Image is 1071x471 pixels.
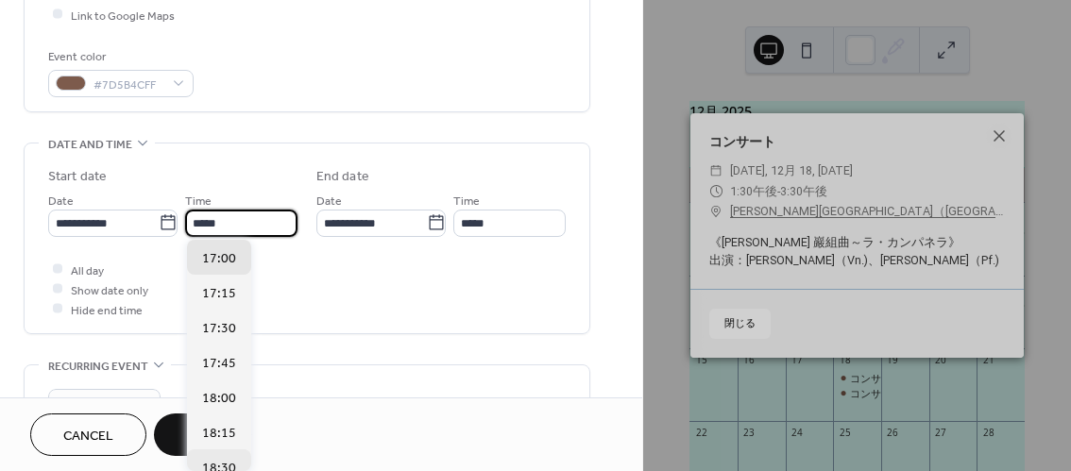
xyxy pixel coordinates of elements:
span: 17:15 [202,284,236,304]
span: 17:30 [202,319,236,339]
span: Date [48,191,74,210]
span: #7D5B4CFF [93,75,163,94]
span: 17:45 [202,354,236,374]
button: 閉じる [709,309,771,339]
a: [PERSON_NAME][GEOGRAPHIC_DATA]（[GEOGRAPHIC_DATA]） [730,201,1005,221]
span: Date and time [48,135,132,155]
span: Date [316,191,342,210]
div: ​ [709,160,722,180]
span: 18:15 [202,424,236,444]
span: Cancel [63,427,113,446]
div: ​ [709,201,722,221]
span: Show date only [71,280,148,300]
span: 3:30午後 [780,184,827,198]
span: 17:00 [202,249,236,269]
div: 《[PERSON_NAME] 巖組曲～ラ・カンパネラ》 出演：[PERSON_NAME]（Vn.)、[PERSON_NAME]（Pf.) [690,234,1024,270]
span: Hide end time [71,300,143,320]
div: ​ [709,181,722,201]
span: [DATE], 12月 18, [DATE] [730,160,853,180]
button: Save [154,413,251,456]
span: Link to Google Maps [71,6,175,25]
span: 1:30午後 [730,184,777,198]
span: Time [453,191,480,210]
span: 18:00 [202,389,236,409]
span: Time [185,191,212,210]
span: Recurring event [48,357,148,377]
span: - [777,184,780,198]
span: Do not repeat [56,393,127,414]
div: コンサート [690,132,1024,153]
div: End date [316,167,369,187]
div: Event color [48,47,190,67]
div: Start date [48,167,107,187]
button: Cancel [30,413,146,456]
span: All day [71,261,104,280]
